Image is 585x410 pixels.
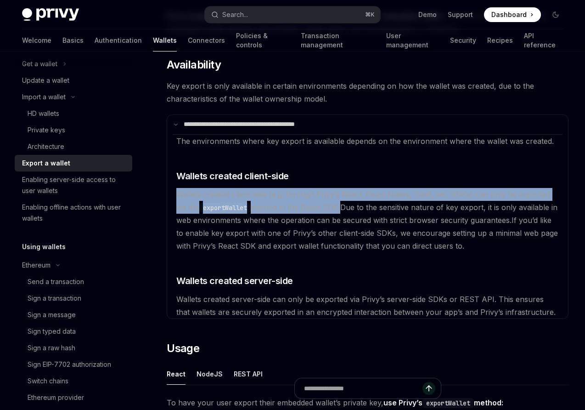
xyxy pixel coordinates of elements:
[15,340,132,356] a: Sign a raw hash
[176,190,550,212] span: Wallets created client-side (e.g. through Privy’s React, React Native, Swift, etc. SDKs) can only...
[15,105,132,122] a: HD wallets
[28,342,75,353] div: Sign a raw hash
[167,80,568,105] span: Key export is only available in certain environments depending on how the wallet was created, due...
[22,8,79,21] img: dark logo
[153,29,177,51] a: Wallets
[15,290,132,307] a: Sign a transaction
[28,326,76,337] div: Sign typed data
[197,363,223,385] button: NodeJS
[28,293,81,304] div: Sign a transaction
[176,170,289,182] span: Wallets created client-side
[15,199,132,227] a: Enabling offline actions with user wallets
[22,202,127,224] div: Enabling offline actions with user wallets
[28,392,84,403] div: Ethereum provider
[491,10,527,19] span: Dashboard
[422,382,435,395] button: Send message
[176,137,554,146] span: The environments where key export is available depends on the environment where the wallet was cr...
[22,91,66,102] div: Import a wallet
[22,260,51,271] div: Ethereum
[176,274,293,287] span: Wallets created server-side
[22,241,66,252] h5: Using wallets
[22,29,51,51] a: Welcome
[205,6,380,23] button: Search...⌘K
[301,29,375,51] a: Transaction management
[15,138,132,155] a: Architecture
[15,356,132,373] a: Sign EIP-7702 authorization
[484,7,541,22] a: Dashboard
[450,29,476,51] a: Security
[28,141,64,152] div: Architecture
[28,309,76,320] div: Sign a message
[62,29,84,51] a: Basics
[15,373,132,389] a: Switch chains
[22,174,127,196] div: Enabling server-side access to user wallets
[15,389,132,406] a: Ethereum provider
[22,75,69,86] div: Update a wallet
[222,9,248,20] div: Search...
[15,72,132,89] a: Update a wallet
[418,10,437,19] a: Demo
[28,108,59,119] div: HD wallets
[548,7,563,22] button: Toggle dark mode
[487,29,513,51] a: Recipes
[15,307,132,323] a: Sign a message
[199,203,251,213] code: exportWallet
[28,125,65,136] div: Private keys
[15,323,132,340] a: Sign typed data
[234,363,263,385] button: REST API
[386,29,439,51] a: User management
[15,171,132,199] a: Enabling server-side access to user wallets
[28,376,68,387] div: Switch chains
[448,10,473,19] a: Support
[524,29,563,51] a: API reference
[28,359,111,370] div: Sign EIP-7702 authorization
[365,11,375,18] span: ⌘ K
[22,158,70,169] div: Export a wallet
[167,57,221,72] span: Availability
[28,276,84,287] div: Send a transaction
[167,341,199,356] span: Usage
[15,273,132,290] a: Send a transaction
[15,122,132,138] a: Private keys
[95,29,142,51] a: Authentication
[176,295,556,317] span: Wallets created server-side can only be exported via Privy’s server-side SDKs or REST API. This e...
[176,203,557,225] span: Due to the sensitive nature of key export, it is only available in web environments where the ope...
[236,29,290,51] a: Policies & controls
[167,363,186,385] button: React
[176,216,558,251] span: If you’d like to enable key export with one of Privy’s other client-side SDKs, we encourage setti...
[15,155,132,171] a: Export a wallet
[188,29,225,51] a: Connectors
